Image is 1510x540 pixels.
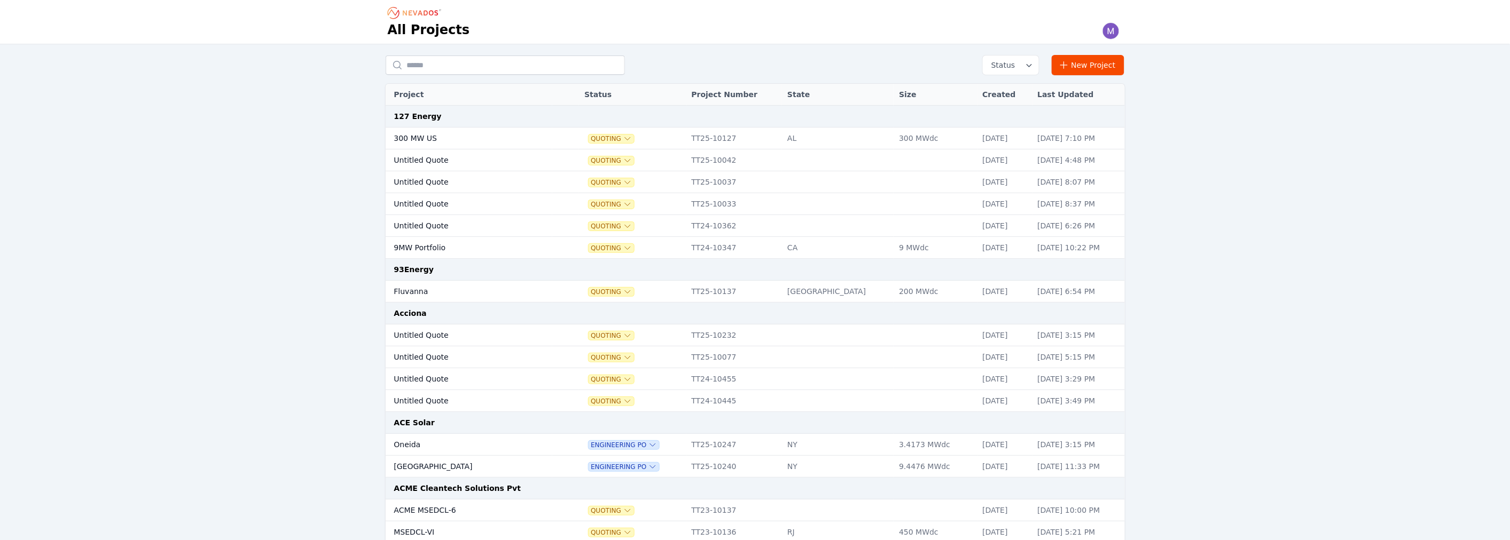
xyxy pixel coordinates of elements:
tr: Untitled QuoteQuotingTT25-10042[DATE][DATE] 4:48 PM [386,149,1125,171]
button: Quoting [589,288,634,296]
tr: Untitled QuoteQuotingTT24-10362[DATE][DATE] 6:26 PM [386,215,1125,237]
td: [DATE] 10:00 PM [1032,499,1125,521]
td: [DATE] 8:07 PM [1032,171,1125,193]
td: [DATE] [977,237,1032,259]
td: [DATE] 6:54 PM [1032,281,1125,303]
td: ACME Cleantech Solutions Pvt [386,478,1125,499]
th: State [782,84,894,106]
td: [DATE] 8:37 PM [1032,193,1125,215]
td: [DATE] [977,434,1032,456]
tr: 300 MW USQuotingTT25-10127AL300 MWdc[DATE][DATE] 7:10 PM [386,128,1125,149]
td: TT24-10362 [686,215,783,237]
td: NY [782,456,894,478]
tr: Untitled QuoteQuotingTT24-10455[DATE][DATE] 3:29 PM [386,368,1125,390]
td: 200 MWdc [894,281,977,303]
button: Quoting [589,353,634,362]
tr: [GEOGRAPHIC_DATA]Engineering POTT25-10240NY9.4476 MWdc[DATE][DATE] 11:33 PM [386,456,1125,478]
td: TT25-10037 [686,171,783,193]
button: Quoting [589,375,634,384]
td: TT24-10445 [686,390,783,412]
td: Untitled Quote [386,149,553,171]
td: NY [782,434,894,456]
td: TT25-10127 [686,128,783,149]
span: Engineering PO [589,463,659,471]
td: [DATE] 3:15 PM [1032,324,1125,346]
h1: All Projects [388,21,470,38]
td: TT25-10232 [686,324,783,346]
td: Untitled Quote [386,390,553,412]
td: [DATE] [977,149,1032,171]
th: Project [386,84,553,106]
td: 3.4173 MWdc [894,434,977,456]
td: 300 MW US [386,128,553,149]
tr: Untitled QuoteQuotingTT25-10232[DATE][DATE] 3:15 PM [386,324,1125,346]
button: Quoting [589,156,634,165]
td: Untitled Quote [386,324,553,346]
td: 300 MWdc [894,128,977,149]
td: [DATE] [977,128,1032,149]
button: Quoting [589,134,634,143]
td: TT23-10137 [686,499,783,521]
td: [DATE] 11:33 PM [1032,456,1125,478]
th: Last Updated [1032,84,1125,106]
th: Size [894,84,977,106]
td: [DATE] [977,346,1032,368]
td: [DATE] [977,171,1032,193]
img: Madeline Koldos [1102,22,1120,39]
td: [DATE] 3:15 PM [1032,434,1125,456]
a: New Project [1052,55,1125,75]
td: AL [782,128,894,149]
button: Quoting [589,506,634,515]
td: TT25-10033 [686,193,783,215]
td: CA [782,237,894,259]
tr: Untitled QuoteQuotingTT25-10033[DATE][DATE] 8:37 PM [386,193,1125,215]
td: TT25-10240 [686,456,783,478]
td: [DATE] [977,193,1032,215]
td: TT24-10347 [686,237,783,259]
td: ACME MSEDCL-6 [386,499,553,521]
td: 127 Energy [386,106,1125,128]
button: Quoting [589,178,634,187]
button: Engineering PO [589,441,659,449]
td: [DATE] [977,499,1032,521]
button: Quoting [589,222,634,231]
tr: FluvannaQuotingTT25-10137[GEOGRAPHIC_DATA]200 MWdc[DATE][DATE] 6:54 PM [386,281,1125,303]
td: TT25-10137 [686,281,783,303]
span: Quoting [589,331,634,340]
td: Acciona [386,303,1125,324]
td: [DATE] [977,324,1032,346]
button: Quoting [589,397,634,406]
td: [DATE] 4:48 PM [1032,149,1125,171]
td: [DATE] [977,390,1032,412]
td: 9.4476 MWdc [894,456,977,478]
span: Status [987,60,1015,70]
tr: ACME MSEDCL-6QuotingTT23-10137[DATE][DATE] 10:00 PM [386,499,1125,521]
td: [DATE] [977,456,1032,478]
td: Fluvanna [386,281,553,303]
tr: Untitled QuoteQuotingTT24-10445[DATE][DATE] 3:49 PM [386,390,1125,412]
tr: Untitled QuoteQuotingTT25-10037[DATE][DATE] 8:07 PM [386,171,1125,193]
td: 93Energy [386,259,1125,281]
td: Untitled Quote [386,171,553,193]
button: Quoting [589,200,634,209]
th: Status [579,84,686,106]
td: [GEOGRAPHIC_DATA] [386,456,553,478]
td: [DATE] 3:29 PM [1032,368,1125,390]
button: Quoting [589,528,634,537]
td: [DATE] 3:49 PM [1032,390,1125,412]
button: Quoting [589,244,634,252]
td: Untitled Quote [386,368,553,390]
td: TT25-10042 [686,149,783,171]
nav: Breadcrumb [388,4,444,21]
